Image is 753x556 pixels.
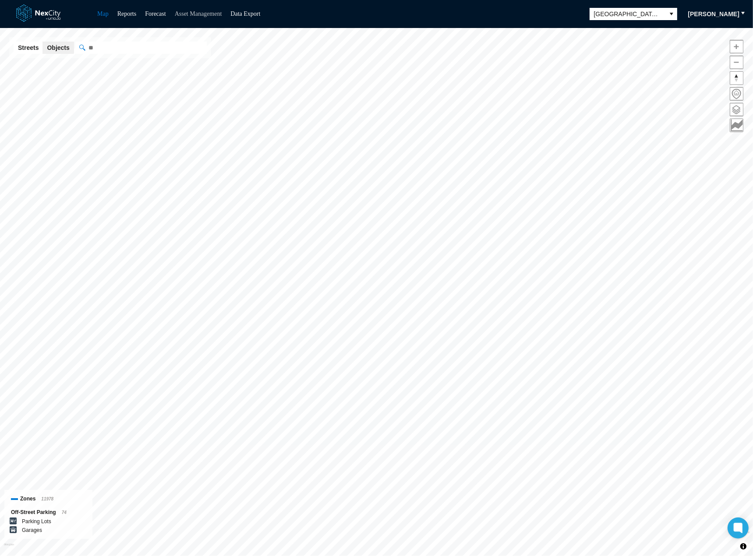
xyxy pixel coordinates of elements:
button: select [666,8,677,20]
span: Streets [18,43,39,52]
button: Reset bearing to north [730,71,743,85]
span: [GEOGRAPHIC_DATA][PERSON_NAME] [594,10,661,18]
a: Reports [117,10,137,17]
span: Reset bearing to north [730,72,743,84]
button: Objects [42,42,74,54]
button: [PERSON_NAME] [682,7,745,21]
button: Key metrics [730,119,743,132]
span: Zoom in [730,40,743,53]
button: Toggle attribution [738,541,749,552]
div: Zones [11,494,86,504]
span: 74 [62,510,67,515]
a: Map [97,10,109,17]
a: Forecast [145,10,166,17]
div: Off-Street Parking [11,508,86,517]
label: Parking Lots [22,517,51,526]
button: Streets [14,42,43,54]
button: Zoom out [730,56,743,69]
span: 11978 [41,497,53,501]
span: [PERSON_NAME] [688,10,739,18]
button: Zoom in [730,40,743,53]
span: Objects [47,43,69,52]
label: Garages [22,526,42,535]
span: Zoom out [730,56,743,69]
span: Toggle attribution [741,542,746,551]
a: Mapbox homepage [4,543,14,553]
a: Asset Management [175,10,222,17]
button: Home [730,87,743,101]
button: Layers management [730,103,743,116]
a: Data Export [230,10,260,17]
